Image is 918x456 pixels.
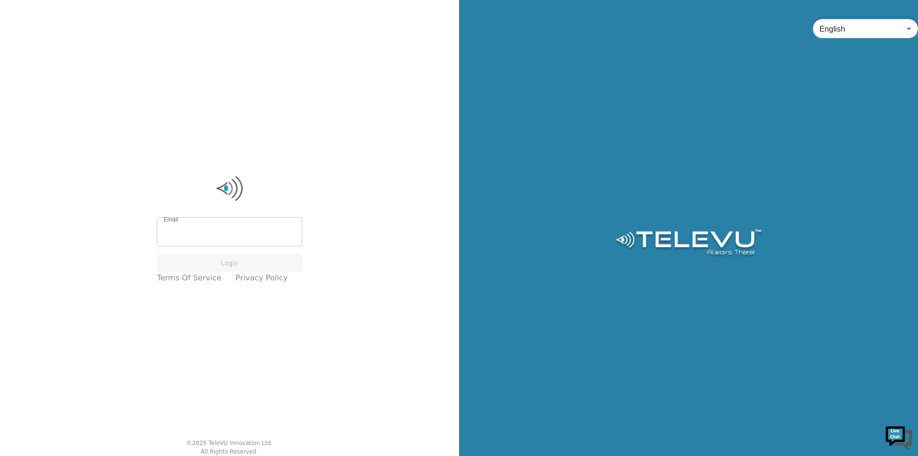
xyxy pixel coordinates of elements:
div: © 2025 TeleVU Innovation Ltd. [186,439,273,447]
a: Privacy Policy [236,272,288,284]
div: English [813,15,918,42]
div: All Rights Reserved. [201,447,258,456]
img: Logo [157,174,302,203]
img: Chat Widget [885,423,913,451]
a: Terms of Service [157,272,221,284]
img: Logo [614,229,763,258]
